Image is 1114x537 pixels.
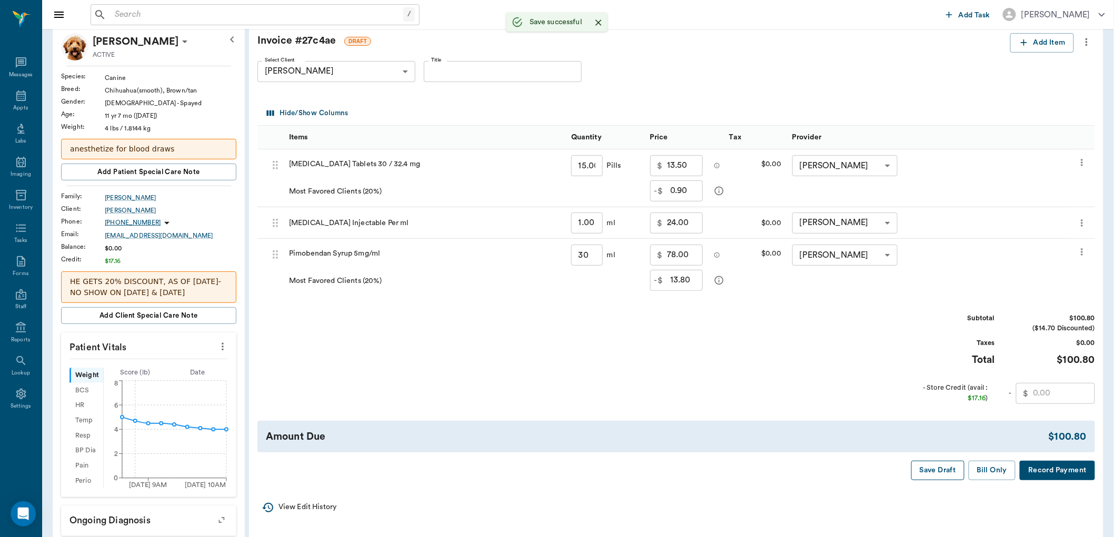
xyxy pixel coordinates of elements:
[1078,33,1095,51] button: more
[61,97,105,106] div: Gender :
[61,255,105,264] div: Credit :
[968,384,988,401] span: (avail : )
[105,256,236,266] div: $17.16
[289,186,382,197] div: Most Favored Clients (20%)
[214,338,231,356] button: more
[1016,323,1095,333] div: ($14.70 Discounted)
[61,217,105,226] div: Phone :
[105,231,236,240] a: [EMAIL_ADDRESS][DOMAIN_NAME]
[403,7,415,22] div: /
[787,126,1069,149] div: Provider
[13,104,28,112] div: Appts
[61,109,105,119] div: Age :
[289,276,382,286] div: Most Favored Clients (20%)
[114,475,118,481] tspan: 0
[916,313,995,323] div: Subtotal
[93,33,178,50] p: [PERSON_NAME]
[792,155,898,176] div: [PERSON_NAME]
[105,73,236,83] div: Canine
[916,338,995,348] div: Taxes
[670,270,703,291] input: 0.00
[48,4,69,25] button: Close drawer
[658,159,663,172] p: $
[530,13,582,32] div: Save successful
[650,123,668,152] div: Price
[284,207,566,239] div: [MEDICAL_DATA] Injectable Per ml
[289,123,308,152] div: Items
[289,159,420,169] div: [MEDICAL_DATA] Tablets 30 / 32.4 mg
[711,272,727,288] button: message
[603,218,615,228] div: ml
[166,368,229,378] div: Date
[265,56,295,64] label: Select Client
[129,482,167,488] tspan: [DATE] 9AM
[603,250,615,260] div: ml
[278,502,336,513] p: View Edit History
[104,368,166,378] div: Score ( lb )
[670,180,703,201] input: 0.00
[667,212,703,234] input: 0.00
[15,303,26,311] div: Staff
[61,242,105,251] div: Balance :
[792,123,822,152] div: Provider
[105,206,236,215] div: [PERSON_NAME]
[61,229,105,239] div: Email :
[1021,8,1090,21] div: [PERSON_NAME]
[571,123,602,152] div: Quantity
[114,402,118,408] tspan: 6
[69,443,103,459] div: BP Dia
[724,149,787,207] div: $0.00
[603,160,621,171] div: Pills
[69,473,103,489] div: Perio
[105,111,236,120] div: 11 yr 7 mo ([DATE])
[1033,383,1095,404] input: 0.00
[11,336,31,344] div: Reports
[14,237,27,245] div: Tasks
[61,505,236,532] p: Ongoing diagnosis
[1023,387,1029,400] p: $
[711,247,723,263] button: message
[345,37,371,45] span: DRAFT
[968,395,986,401] span: $17.16
[711,158,723,174] button: message
[15,137,26,145] div: Labs
[431,56,442,64] label: Title
[111,7,403,22] input: Search
[1010,33,1074,53] button: Add Item
[105,86,236,95] div: Chihuahua(smooth), Brown/tan
[909,383,988,403] div: - Store Credit
[93,33,178,50] div: Paisley Ballard
[61,84,105,94] div: Breed :
[114,380,118,387] tspan: 8
[69,383,103,398] div: BCS
[105,193,236,202] a: [PERSON_NAME]
[97,166,200,178] span: Add patient Special Care Note
[257,61,415,82] div: [PERSON_NAME]
[1074,154,1090,171] button: more
[61,164,236,180] button: Add patient Special Care Note
[654,185,663,197] p: -$
[1009,388,1012,398] div: -
[69,428,103,443] div: Resp
[1020,461,1095,480] button: Record Payment
[792,245,898,266] div: [PERSON_NAME]
[61,332,236,359] p: Patient Vitals
[61,307,236,324] button: Add client Special Care Note
[658,249,663,261] p: $
[13,270,28,278] div: Forms
[9,204,33,211] div: Inventory
[1049,429,1087,444] div: $100.80
[69,368,103,383] div: Weight
[1074,214,1090,232] button: more
[667,245,703,266] input: 0.00
[994,5,1113,24] button: [PERSON_NAME]
[70,276,227,298] p: HE GETS 20% DISCOUNT, AS OF [DATE]-NO SHOW ON [DATE] & [DATE]
[729,123,741,152] div: Tax
[70,144,227,155] p: anesthetize for blood draws
[61,72,105,81] div: Species :
[1016,313,1095,323] div: $100.80
[100,310,198,321] span: Add client Special Care Note
[12,369,30,377] div: Lookup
